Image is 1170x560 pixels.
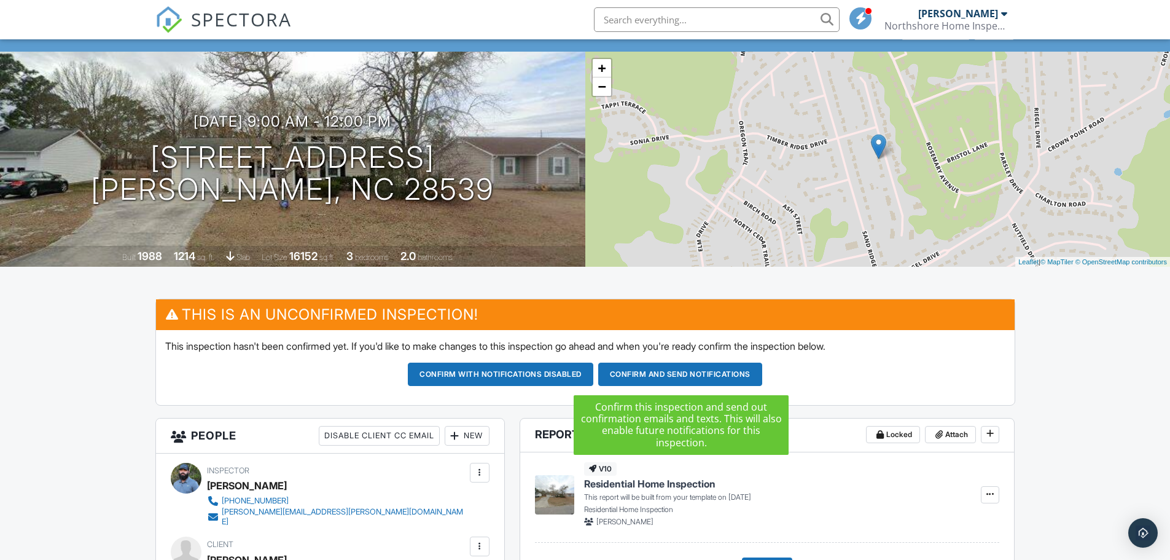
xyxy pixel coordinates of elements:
[593,59,611,77] a: Zoom in
[207,476,287,495] div: [PERSON_NAME]
[122,253,136,262] span: Built
[197,253,214,262] span: sq. ft.
[156,299,1015,329] h3: This is an Unconfirmed Inspection!
[418,253,453,262] span: bathrooms
[174,250,195,262] div: 1214
[974,23,1014,39] div: More
[408,363,593,386] button: Confirm with notifications disabled
[207,495,467,507] a: [PHONE_NUMBER]
[355,253,389,262] span: bedrooms
[445,426,489,446] div: New
[289,250,318,262] div: 16152
[1015,257,1170,267] div: |
[155,6,182,33] img: The Best Home Inspection Software - Spectora
[138,250,162,262] div: 1988
[155,17,292,42] a: SPECTORA
[346,250,353,262] div: 3
[91,141,494,207] h1: [STREET_ADDRESS] [PERSON_NAME], NC 28539
[1018,258,1039,266] a: Leaflet
[156,419,504,454] h3: People
[191,6,292,32] span: SPECTORA
[207,507,467,527] a: [PERSON_NAME][EMAIL_ADDRESS][PERSON_NAME][DOMAIN_NAME]
[222,507,467,527] div: [PERSON_NAME][EMAIL_ADDRESS][PERSON_NAME][DOMAIN_NAME]
[1040,258,1074,266] a: © MapTiler
[918,7,998,20] div: [PERSON_NAME]
[262,253,287,262] span: Lot Size
[222,496,289,506] div: [PHONE_NUMBER]
[884,20,1007,32] div: Northshore Home Inspections, LLC
[1075,258,1167,266] a: © OpenStreetMap contributors
[236,253,250,262] span: slab
[193,113,391,130] h3: [DATE] 9:00 am - 12:00 pm
[207,466,249,475] span: Inspector
[319,426,440,446] div: Disable Client CC Email
[319,253,335,262] span: sq.ft.
[400,250,416,262] div: 2.0
[902,23,970,39] div: Client View
[593,77,611,96] a: Zoom out
[207,540,233,549] span: Client
[598,363,762,386] button: Confirm and send notifications
[165,339,1005,353] p: This inspection hasn't been confirmed yet. If you'd like to make changes to this inspection go ah...
[594,7,840,32] input: Search everything...
[1128,518,1158,548] div: Open Intercom Messenger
